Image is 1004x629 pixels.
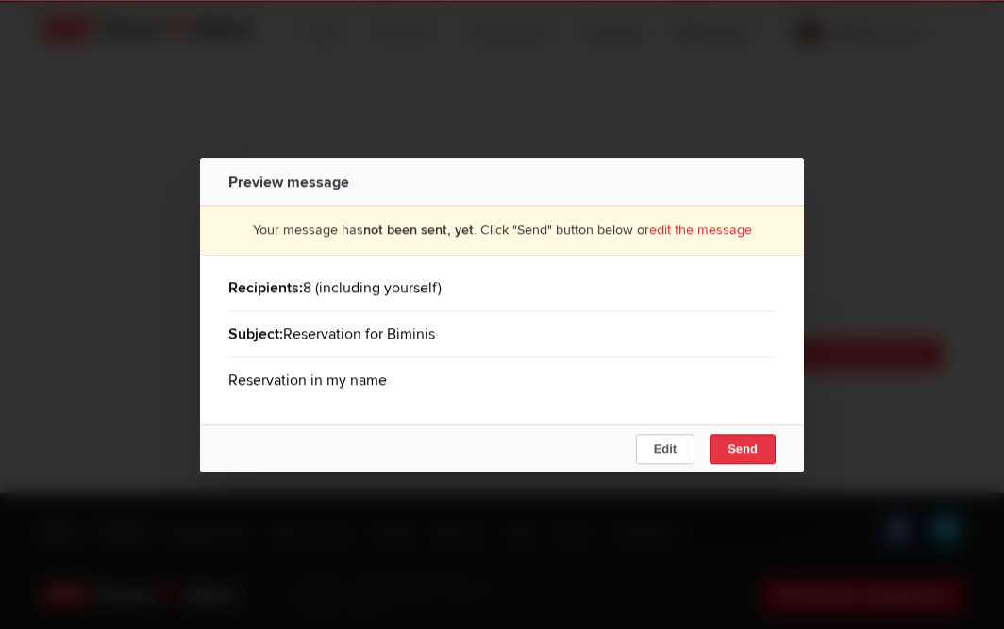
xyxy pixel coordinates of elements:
[228,278,303,297] b: Recipients:
[654,441,678,455] span: Edit
[636,434,695,464] button: Edit
[200,206,804,256] div: Your message has . Click "Send" button below or
[363,222,474,238] b: not been sent, yet
[228,158,436,206] div: Preview message
[728,441,758,455] span: Send
[710,434,776,464] button: Send
[228,324,283,343] b: Subject:
[15,15,483,38] p: Reservation in my name
[228,276,776,311] div: 8 (including yourself)
[228,323,776,357] div: Reservation for Biminis
[228,369,776,391] p: Reservation in my name
[649,222,752,238] a: edit the message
